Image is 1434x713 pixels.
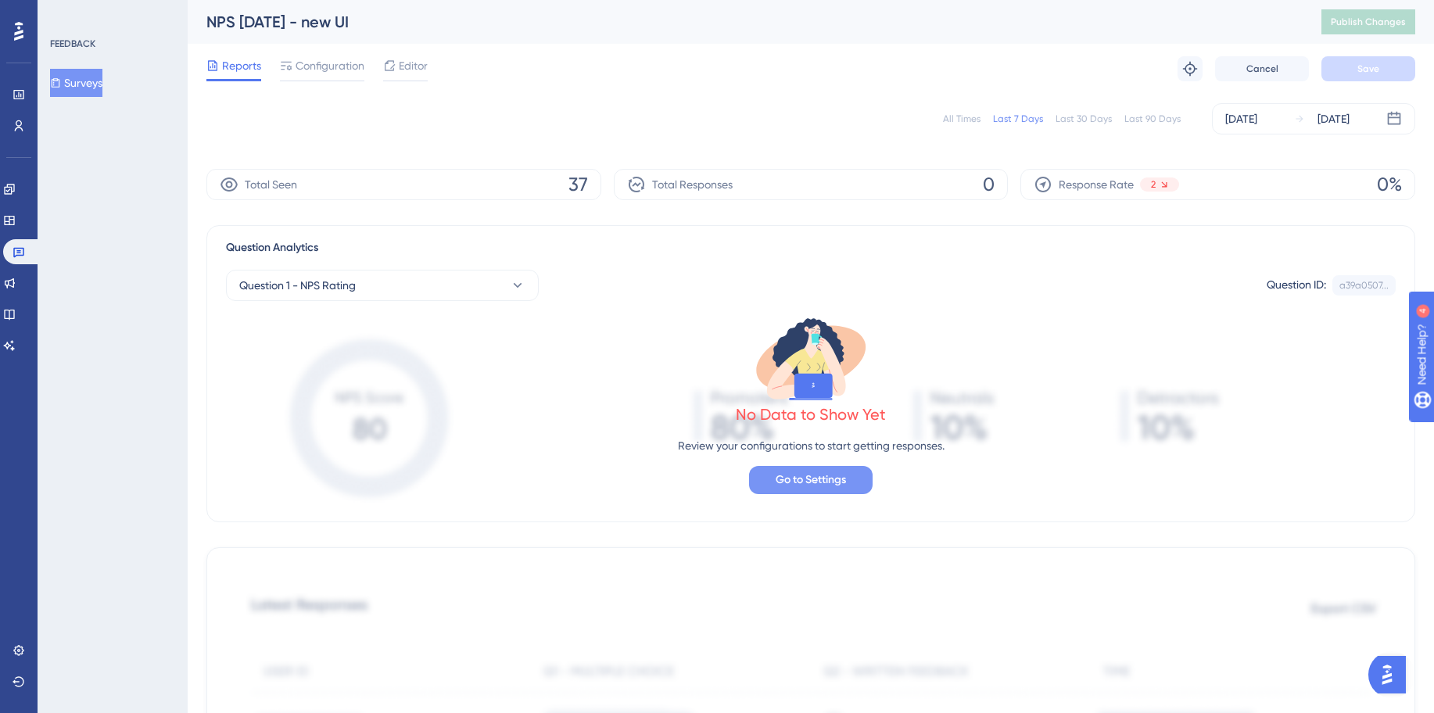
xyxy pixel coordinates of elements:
div: [DATE] [1317,109,1350,128]
span: Need Help? [37,4,98,23]
span: 37 [568,172,588,197]
button: Question 1 - NPS Rating [226,270,539,301]
div: FEEDBACK [50,38,95,50]
span: Response Rate [1059,175,1134,194]
div: [DATE] [1225,109,1257,128]
span: 0% [1377,172,1402,197]
button: Go to Settings [749,466,873,494]
div: No Data to Show Yet [736,403,886,425]
span: Reports [222,56,261,75]
span: Configuration [296,56,364,75]
span: Total Responses [652,175,733,194]
span: Publish Changes [1331,16,1406,28]
div: NPS [DATE] - new UI [206,11,1282,33]
span: Total Seen [245,175,297,194]
span: Save [1357,63,1379,75]
span: 0 [983,172,995,197]
span: Go to Settings [776,471,846,489]
div: Last 7 Days [993,113,1043,125]
button: Publish Changes [1321,9,1415,34]
div: All Times [943,113,980,125]
div: Last 30 Days [1056,113,1112,125]
button: Cancel [1215,56,1309,81]
span: Cancel [1246,63,1278,75]
span: Question Analytics [226,238,318,257]
iframe: UserGuiding AI Assistant Launcher [1368,651,1415,698]
span: Question 1 - NPS Rating [239,276,356,295]
span: Editor [399,56,428,75]
div: 4 [109,8,113,20]
div: Last 90 Days [1124,113,1181,125]
span: 2 [1151,178,1156,191]
button: Surveys [50,69,102,97]
button: Save [1321,56,1415,81]
div: Question ID: [1267,275,1326,296]
div: a39a0507... [1339,279,1389,292]
p: Review your configurations to start getting responses. [678,436,945,455]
